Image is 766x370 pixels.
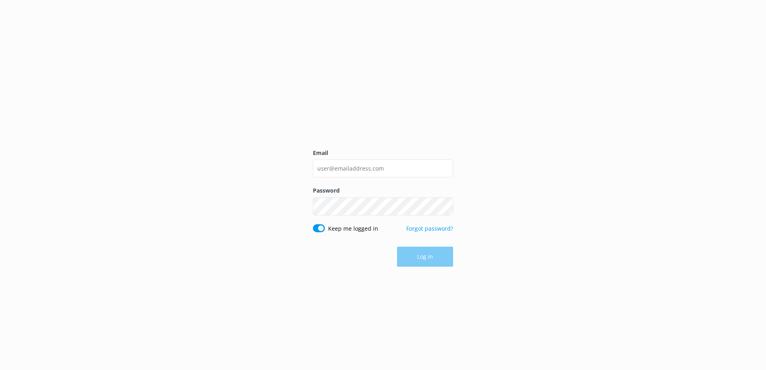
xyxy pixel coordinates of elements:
label: Keep me logged in [328,224,378,233]
button: Show password [437,198,453,214]
a: Forgot password? [406,225,453,232]
label: Password [313,186,453,195]
input: user@emailaddress.com [313,159,453,177]
label: Email [313,149,453,157]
